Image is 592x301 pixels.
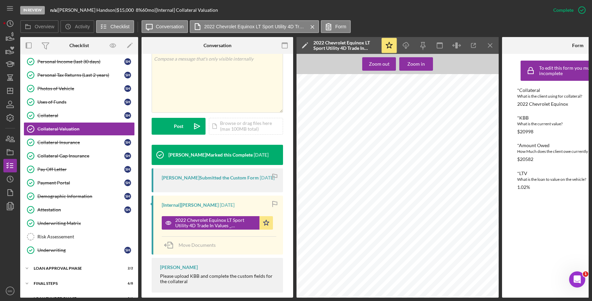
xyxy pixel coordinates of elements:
[517,101,568,107] div: 2022 Chevrolet Equinox
[37,72,124,78] div: Personal Tax Returns (Last 2 years)
[303,200,318,203] span: EPA Class
[24,176,135,190] a: Payment PortalSH
[162,237,222,254] button: Move Documents
[331,192,332,195] span: :
[418,215,423,219] span: for
[433,122,466,125] span: Private Party Range
[20,6,45,14] div: In Review
[325,151,326,155] span: :
[37,247,124,253] div: Underwriting
[204,24,305,29] label: 2022 Chevrolet Equinox LT Sport Utility 4D Trade In Values _ [PERSON_NAME] Blue Book.pdf
[124,193,131,200] div: S H
[24,190,135,203] a: Demographic InformationSH
[321,224,341,228] span: Sport Utility
[20,20,59,33] button: Overview
[60,20,94,33] button: Activity
[121,266,133,270] div: 2 / 2
[328,151,377,155] span: City 26/Hwy 31/Comb 28 MPG
[442,215,453,219] span: 63147
[303,120,312,124] span: Style
[121,297,133,301] div: 0 / 1
[156,24,184,29] label: Conversation
[24,216,135,230] a: Underwriting Matrix
[320,224,321,228] span: :
[124,166,131,173] div: S H
[314,216,316,220] span: 4
[572,43,584,48] div: Form
[75,24,90,29] label: Activity
[303,143,360,149] span: Vehicle Highlights
[37,113,124,118] div: Collateral
[111,24,130,29] label: Checklist
[339,183,376,187] span: [GEOGRAPHIC_DATA]
[175,218,256,228] div: 2022 Chevrolet Equinox LT Sport Utility 4D Trade In Values _ [PERSON_NAME] Blue Book.pdf
[37,59,124,64] div: Personal Income (last 30 days)
[34,281,116,286] div: FINAL STEPS
[303,167,314,171] span: Engine
[24,230,135,243] a: Risk Assessement
[313,40,377,51] div: 2022 Chevrolet Equinox LT Sport Utility 4D Trade In Values _ [PERSON_NAME] Blue Book.pdf
[124,179,131,186] div: S H
[142,20,188,33] button: Conversation
[434,133,465,137] span: Private Party Value
[319,175,320,179] span: :
[303,105,318,111] span: 2022
[369,57,390,71] div: Zoom out
[517,185,530,190] div: 1.02%
[24,163,135,176] a: Pay Off LetterSH
[37,207,124,212] div: Attestation
[316,167,350,171] span: 4-Cyl, Turbo, 1.5 Liter
[313,216,314,220] span: :
[312,120,343,124] span: : LT Sport Utility 4D
[303,159,324,163] span: Transmission
[303,132,372,136] span: [DOMAIN_NAME] Consumer Rating
[190,20,319,33] button: 2022 Chevrolet Equinox LT Sport Utility 4D Trade In Values _ [PERSON_NAME] Blue Book.pdf
[320,200,364,203] span: Small Sport Utility Vehicles
[335,24,346,29] label: Form
[37,153,124,159] div: Collateral Gap Insurance
[37,86,124,91] div: Photos of Vehicle
[303,112,349,118] span: Pricing Report
[24,55,135,68] a: Personal Income (last 30 days)SH
[428,126,471,131] span: $18,457 - $20,998
[333,192,371,195] span: [GEOGRAPHIC_DATA]
[179,242,216,248] span: Move Documents
[37,167,124,172] div: Pay Off Letter
[124,247,131,254] div: S H
[324,208,326,211] span: 5
[121,281,133,286] div: 6 / 8
[409,215,417,219] span: Valid
[50,7,58,13] div: |
[321,175,329,179] span: FWD
[174,118,183,135] div: Post
[24,243,135,257] a: UnderwritingSH
[318,126,331,130] span: : 52,000
[162,202,219,208] div: [Internal] [PERSON_NAME]
[34,297,116,301] div: Loan Funded Phase
[303,224,320,228] span: Body Style
[318,200,319,203] span: :
[417,105,481,111] span: Sell to Private Party
[24,149,135,163] a: Collateral Gap InsuranceSH
[24,109,135,122] a: CollateralSH
[69,43,89,48] div: Checklist
[124,139,131,146] div: S H
[124,58,131,65] div: S H
[204,43,231,48] div: Conversation
[136,7,142,13] div: 8 %
[37,194,124,199] div: Demographic Information
[124,153,131,159] div: S H
[162,216,273,230] button: 2022 Chevrolet Equinox LT Sport Utility 4D Trade In Values _ [PERSON_NAME] Blue Book.pdf
[260,175,275,180] time: 2025-07-30 22:08
[303,208,323,211] span: Max Seating
[443,138,456,141] span: $19,728
[50,7,57,13] b: n/a
[547,3,589,17] button: Complete
[24,203,135,216] a: AttestationSH
[517,157,533,162] div: $20582
[353,105,379,111] span: Equinox
[124,112,131,119] div: S H
[399,57,433,71] button: Zoom in
[24,122,135,136] a: Collateral Valuation
[24,136,135,149] a: Collateral InsuranceSH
